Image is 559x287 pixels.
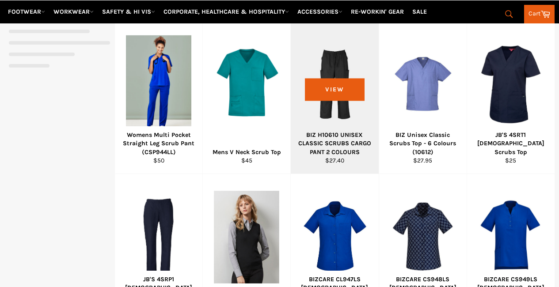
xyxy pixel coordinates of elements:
[384,156,461,165] div: $27.95
[99,4,159,19] a: SAFETY & HI VIS
[160,4,293,19] a: CORPORATE, HEALTHCARE & HOSPITALITY
[202,21,290,174] a: Mens V Neck Scrub Top - Workin' Gear Mens V Neck Scrub Top $45
[4,4,49,19] a: FOOTWEAR
[472,131,549,156] div: JB'S 4SRT1 [DEMOGRAPHIC_DATA] Scrubs Top
[390,52,456,117] img: BIZ 10612 UNISEX SCRUBS TOP 6 GREAT COLOURS - Workin' Gear
[126,197,191,277] img: JB'S 4SRP1 Ladies Scrub Pants 5 Great Colours - Workin' Gear
[290,21,378,174] a: BIZ H10610 UNISEX CLASSIC SCRUBS CARGO PANT 2 COLOURS - Workin' Gear BIZ H10610 UNISEX CLASSIC SC...
[214,35,279,133] img: Mens V Neck Scrub Top - Workin' Gear
[390,188,456,286] img: BIZCARE CS948LS Ladies Easy Stretch Daisy Print S/S 3 Colours - Workin' Gear
[209,156,285,165] div: $45
[379,21,467,174] a: BIZ 10612 UNISEX SCRUBS TOP 6 GREAT COLOURS - Workin' Gear BIZ Unisex Classic Scrubs Top - 6 Colo...
[209,148,285,156] div: Mens V Neck Scrub Top
[524,5,555,23] a: Cart
[478,188,544,286] img: BIZCARE CS949LS Ladies Easy Stretch Tunic 4 Colours - Workin' Gear
[409,4,430,19] a: SALE
[467,21,555,174] a: JB'S 4SRT1 Ladies Scrubs Top - Workin' Gear JB'S 4SRT1 [DEMOGRAPHIC_DATA] Scrubs Top $25
[50,4,97,19] a: WORKWEAR
[472,156,549,165] div: $25
[126,35,191,133] img: Womens Multi Pocket Straight Leg Scrub Pant - Workin' Gear
[294,4,346,19] a: ACCESSORIES
[121,156,197,165] div: $50
[297,131,373,156] div: BIZ H10610 UNISEX CLASSIC SCRUBS CARGO PANT 2 COLOURS
[347,4,407,19] a: RE-WORKIN' GEAR
[114,21,202,174] a: Womens Multi Pocket Straight Leg Scrub Pant - Workin' Gear Womens Multi Pocket Straight Leg Scrub...
[478,44,544,124] img: JB'S 4SRT1 Ladies Scrubs Top - Workin' Gear
[384,131,461,156] div: BIZ Unisex Classic Scrubs Top - 6 Colours (10612)
[214,191,279,283] img: Womens V Neck Knit Vest (LV3504) - Workin' Gear
[305,78,365,101] span: View
[302,188,367,286] img: BIZCARE CL947LS Ladies Easy Stretch S/S 4 Colours - Workin' Gear
[121,131,197,156] div: Womens Multi Pocket Straight Leg Scrub Pant (CSP944LL)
